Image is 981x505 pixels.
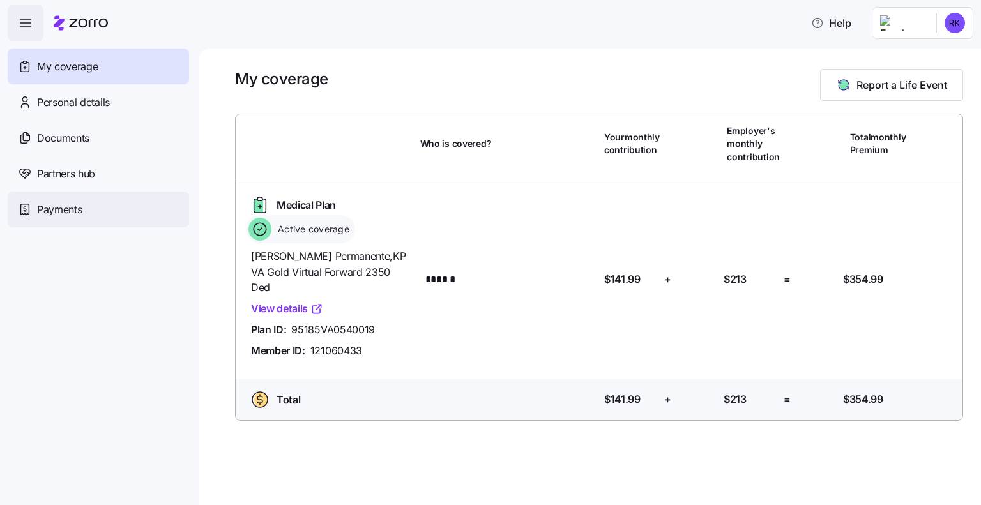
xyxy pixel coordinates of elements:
[820,69,963,101] button: Report a Life Event
[251,322,286,338] span: Plan ID:
[724,391,747,407] span: $213
[843,271,883,287] span: $354.99
[856,77,947,93] span: Report a Life Event
[37,59,98,75] span: My coverage
[251,343,305,359] span: Member ID:
[811,15,851,31] span: Help
[604,271,641,287] span: $141.99
[784,271,791,287] span: =
[945,13,965,33] img: 3845dfd20b854de688efb3ab3c2fff9a
[8,120,189,156] a: Documents
[251,248,410,296] span: [PERSON_NAME] Permanente , KP VA Gold Virtual Forward 2350 Ded
[724,271,747,287] span: $213
[664,391,671,407] span: +
[843,391,883,407] span: $354.99
[604,131,660,157] span: Your monthly contribution
[251,301,323,317] a: View details
[784,391,791,407] span: =
[277,392,300,408] span: Total
[274,223,349,236] span: Active coverage
[801,10,862,36] button: Help
[8,49,189,84] a: My coverage
[850,131,906,157] span: Total monthly Premium
[37,166,95,182] span: Partners hub
[277,197,336,213] span: Medical Plan
[235,69,328,89] h1: My coverage
[604,391,641,407] span: $141.99
[37,202,82,218] span: Payments
[8,84,189,120] a: Personal details
[310,343,362,359] span: 121060433
[420,137,492,150] span: Who is covered?
[664,271,671,287] span: +
[37,94,110,110] span: Personal details
[8,156,189,192] a: Partners hub
[880,15,926,31] img: Employer logo
[727,124,780,163] span: Employer's monthly contribution
[37,130,89,146] span: Documents
[8,192,189,227] a: Payments
[291,322,375,338] span: 95185VA0540019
